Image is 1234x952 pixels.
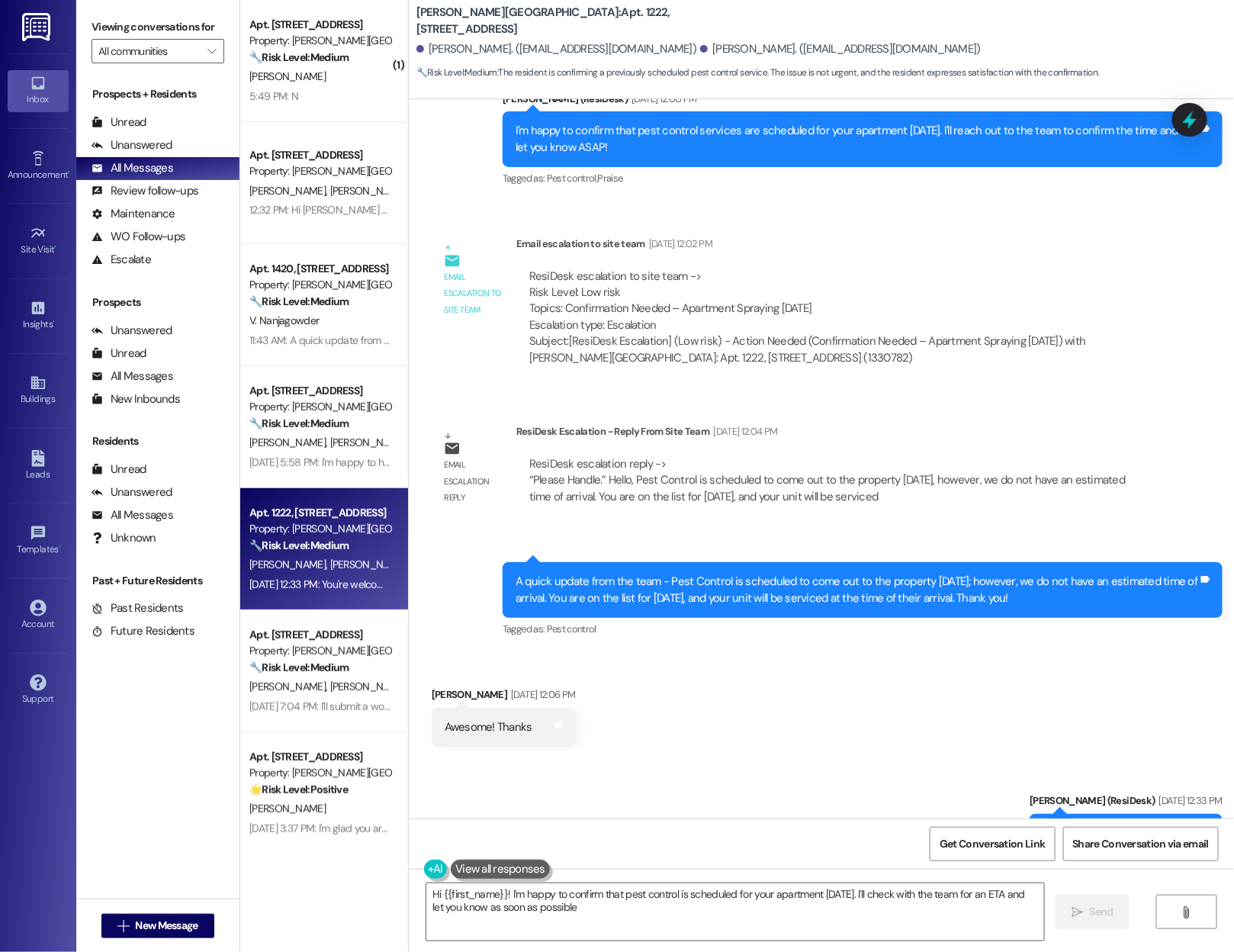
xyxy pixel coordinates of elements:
[597,172,622,185] span: Praise
[529,269,1139,334] div: ResiDesk escalation to site team -> Risk Level: Low risk Topics: Confirmation Needed – Apartment ...
[1073,836,1209,852] span: Share Conversation via email
[92,15,224,39] label: Viewing conversations for
[700,41,981,57] div: [PERSON_NAME]. ([EMAIL_ADDRESS][DOMAIN_NAME])
[8,370,69,411] a: Buildings
[249,203,1207,217] div: 12:32 PM: Hi [PERSON_NAME] and [PERSON_NAME]! I'm checking in on your latest work order (Water is...
[207,45,216,57] i: 
[249,184,330,198] span: [PERSON_NAME]
[8,70,69,111] a: Inbox
[8,445,69,487] a: Leads
[92,183,198,199] div: Review follow-ups
[503,167,1223,189] div: Tagged as:
[92,114,146,130] div: Unread
[249,69,326,83] span: [PERSON_NAME]
[92,160,173,176] div: All Messages
[547,622,596,635] span: Pest control
[249,333,779,347] div: 11:43 AM: A quick update from the team - we have put in a work order to get this fixed. Thank you...
[8,520,69,561] a: Templates •
[8,295,69,336] a: Insights •
[547,172,598,185] span: Pest control ,
[1181,906,1192,918] i: 
[1155,793,1223,809] div: [DATE] 12:33 PM
[416,66,497,79] strong: 🔧 Risk Level: Medium
[249,163,390,179] div: Property: [PERSON_NAME][GEOGRAPHIC_DATA]
[445,719,532,735] div: Awesome! Thanks
[249,558,330,571] span: [PERSON_NAME]
[249,680,330,693] span: [PERSON_NAME]
[249,455,903,469] div: [DATE] 5:58 PM: I'm happy to hear that the issues have been resolved! If I may ask, has [PERSON_N...
[76,86,239,102] div: Prospects + Residents
[92,252,151,268] div: Escalate
[92,484,172,500] div: Unanswered
[59,542,61,552] span: •
[92,137,172,153] div: Unanswered
[249,627,390,643] div: Apt. [STREET_ADDRESS]
[249,661,349,674] strong: 🔧 Risk Level: Medium
[930,827,1055,861] button: Get Conversation Link
[444,457,503,506] div: Email escalation reply
[92,229,185,245] div: WO Follow-ups
[329,184,406,198] span: [PERSON_NAME]
[416,65,1099,81] span: : The resident is confirming a previously scheduled pest control service. The issue is not urgent...
[329,680,406,693] span: [PERSON_NAME]
[249,521,390,537] div: Property: [PERSON_NAME][GEOGRAPHIC_DATA]
[1056,895,1130,929] button: Send
[101,914,214,938] button: New Message
[92,530,156,546] div: Unknown
[249,539,349,552] strong: 🔧 Risk Level: Medium
[92,623,194,639] div: Future Residents
[249,17,390,33] div: Apt. [STREET_ADDRESS]
[249,505,390,521] div: Apt. 1222, [STREET_ADDRESS]
[92,206,175,222] div: Maintenance
[645,236,712,252] div: [DATE] 12:02 PM
[516,123,1198,156] div: I'm happy to confirm that pest control services are scheduled for your apartment [DATE]. I'll rea...
[53,317,55,327] span: •
[92,391,180,407] div: New Inbounds
[432,687,576,708] div: [PERSON_NAME]
[249,436,330,449] span: [PERSON_NAME]
[507,687,575,703] div: [DATE] 12:06 PM
[1072,906,1083,918] i: 
[249,577,394,591] div: [DATE] 12:33 PM: You're welcome!
[416,41,697,57] div: [PERSON_NAME]. ([EMAIL_ADDRESS][DOMAIN_NAME])
[503,618,1223,640] div: Tagged as:
[1063,827,1219,861] button: Share Conversation via email
[249,802,326,815] span: [PERSON_NAME]
[529,333,1139,366] div: Subject: [ResiDesk Escalation] (Low risk) - Action Needed (Confirmation Needed – Apartment Sprayi...
[92,507,173,523] div: All Messages
[249,50,349,64] strong: 🔧 Risk Level: Medium
[516,423,1152,445] div: ResiDesk Escalation - Reply From Site Team
[503,91,1223,112] div: [PERSON_NAME] (ResiDesk)
[8,670,69,711] a: Support
[426,883,1044,941] textarea: Hi {{first_name}}! I'm happy to confirm that pest control is scheduled for your apartment [DATE]....
[76,294,239,310] div: Prospects
[529,456,1126,504] div: ResiDesk escalation reply -> “Please Handle.” Hello, Pest Control is scheduled to come out to the...
[249,749,390,765] div: Apt. [STREET_ADDRESS]
[76,573,239,589] div: Past + Future Residents
[249,33,390,49] div: Property: [PERSON_NAME][GEOGRAPHIC_DATA]
[249,765,390,781] div: Property: [PERSON_NAME][GEOGRAPHIC_DATA]
[249,822,1052,835] div: [DATE] 3:37 PM: I'm glad you are satisfied with your home. Can I ask a quick favor...would you mi...
[249,314,319,327] span: V. Nanjagowder
[76,433,239,449] div: Residents
[329,558,406,571] span: [PERSON_NAME]
[117,920,129,932] i: 
[92,600,184,616] div: Past Residents
[92,346,146,362] div: Unread
[249,277,390,293] div: Property: [PERSON_NAME][GEOGRAPHIC_DATA]
[416,5,721,37] b: [PERSON_NAME][GEOGRAPHIC_DATA]: Apt. 1222, [STREET_ADDRESS]
[329,436,410,449] span: [PERSON_NAME]
[709,423,777,439] div: [DATE] 12:04 PM
[249,416,349,430] strong: 🔧 Risk Level: Medium
[22,13,53,41] img: ResiDesk Logo
[628,91,696,107] div: [DATE] 12:00 PM
[249,383,390,399] div: Apt. [STREET_ADDRESS]
[1030,793,1223,814] div: [PERSON_NAME] (ResiDesk)
[92,368,173,384] div: All Messages
[249,89,298,103] div: 5:49 PM: N
[249,643,390,659] div: Property: [PERSON_NAME][GEOGRAPHIC_DATA]
[92,323,172,339] div: Unanswered
[8,220,69,262] a: Site Visit •
[249,700,1014,713] div: [DATE] 7:04 PM: I'll submit a work order to change the refrigerator filter. We'll need permission...
[55,242,57,252] span: •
